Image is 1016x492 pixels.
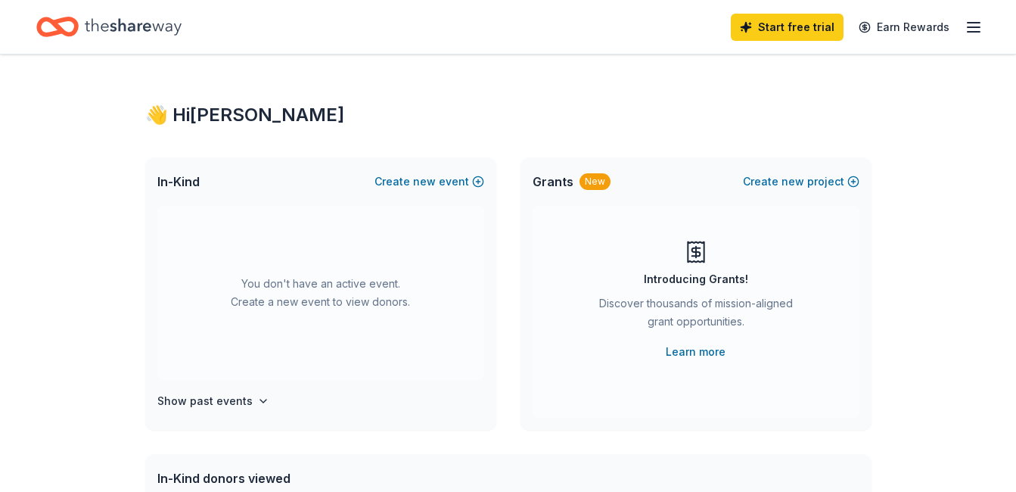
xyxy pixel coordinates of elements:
[593,294,799,337] div: Discover thousands of mission-aligned grant opportunities.
[413,173,436,191] span: new
[644,270,748,288] div: Introducing Grants!
[36,9,182,45] a: Home
[374,173,484,191] button: Createnewevent
[533,173,573,191] span: Grants
[850,14,959,41] a: Earn Rewards
[731,14,844,41] a: Start free trial
[666,343,725,361] a: Learn more
[743,173,859,191] button: Createnewproject
[579,173,611,190] div: New
[145,103,872,127] div: 👋 Hi [PERSON_NAME]
[157,206,484,380] div: You don't have an active event. Create a new event to view donors.
[157,469,463,487] div: In-Kind donors viewed
[157,392,253,410] h4: Show past events
[157,173,200,191] span: In-Kind
[157,392,269,410] button: Show past events
[781,173,804,191] span: new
